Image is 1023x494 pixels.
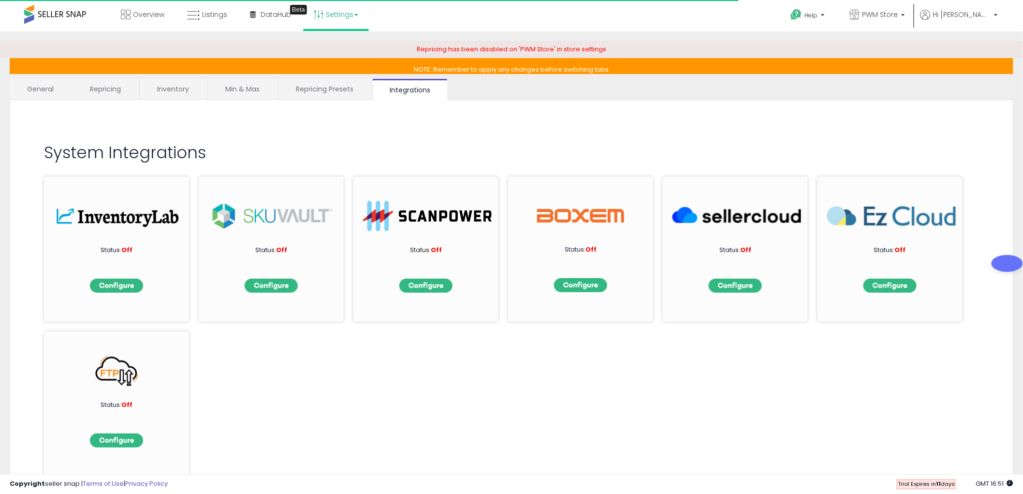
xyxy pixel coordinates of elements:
[10,58,1013,74] p: NOTE: Remember to apply any changes before switching tabs
[585,245,597,254] span: Off
[121,245,132,254] span: Off
[202,10,227,19] span: Listings
[790,9,803,21] i: Get Help
[827,201,956,231] img: EzCloud_266x63.png
[208,201,337,231] img: sku.png
[740,245,751,254] span: Off
[54,201,182,231] img: inv.png
[68,246,165,255] p: Status:
[140,79,206,99] a: Inventory
[933,10,991,19] span: Hi [PERSON_NAME]
[921,10,998,31] a: Hi [PERSON_NAME]
[208,79,277,99] a: Min & Max
[54,356,182,386] img: FTP_266x63.png
[672,201,801,231] img: SellerCloud_266x63.png
[133,10,164,19] span: Overview
[862,10,898,19] span: PWM Store
[842,246,938,255] p: Status:
[372,79,448,100] a: Integrations
[245,279,298,293] img: configbtn.png
[90,279,143,293] img: configbtn.png
[276,245,287,254] span: Off
[290,5,307,15] div: Tooltip anchor
[223,246,320,255] p: Status:
[125,479,168,488] a: Privacy Policy
[399,279,453,293] img: configbtn.png
[532,245,629,254] p: Status:
[68,401,165,410] p: Status:
[709,279,762,293] img: configbtn.png
[73,79,138,99] a: Repricing
[863,279,917,293] img: configbtn.png
[90,434,143,448] img: configbtn.png
[10,479,168,489] div: seller snap | |
[537,201,624,231] img: Boxem Logo
[363,201,492,231] img: ScanPower-logo.png
[554,278,607,292] img: configbtn.png
[895,245,906,254] span: Off
[805,11,818,19] span: Help
[898,480,955,488] span: Trial Expires in days
[783,1,834,31] a: Help
[261,10,291,19] span: DataHub
[936,480,941,488] b: 11
[83,479,124,488] a: Terms of Use
[44,144,979,162] h2: System Integrations
[417,45,606,54] span: Repricing has been disabled on 'PWM Store' in store settings
[278,79,371,99] a: Repricing Presets
[10,79,72,99] a: General
[121,400,132,409] span: Off
[431,245,442,254] span: Off
[378,246,474,255] p: Status:
[687,246,784,255] p: Status:
[10,479,45,488] strong: Copyright
[976,479,1013,488] span: 2025-10-11 16:51 GMT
